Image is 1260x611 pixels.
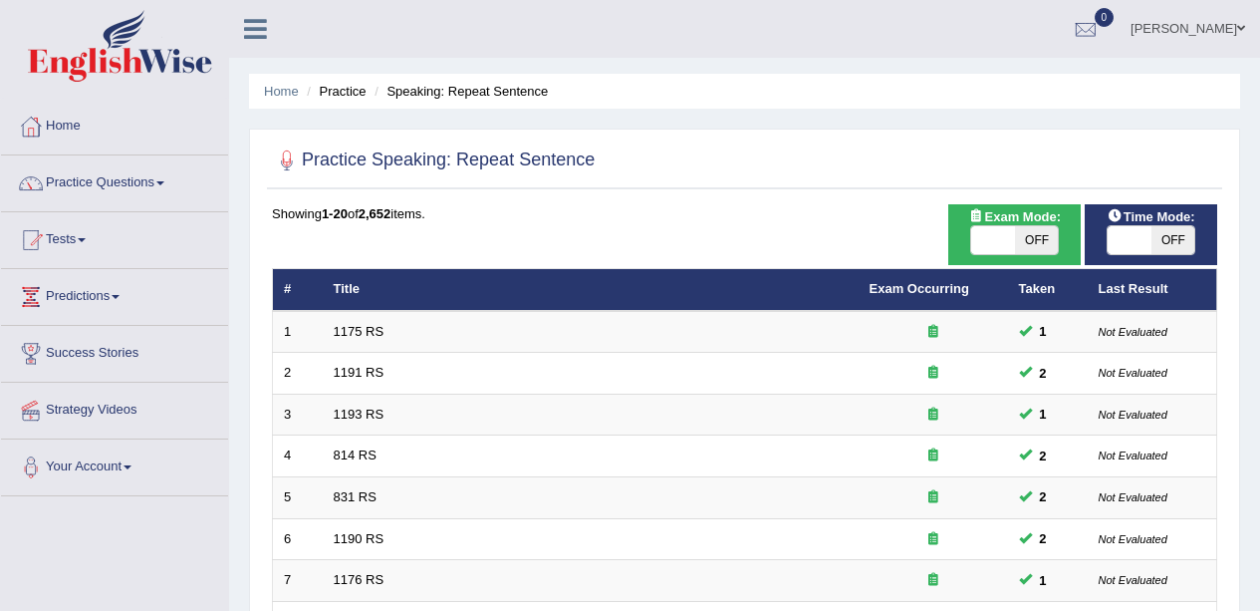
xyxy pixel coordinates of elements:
div: Exam occurring question [870,364,997,383]
span: You can still take this question [1032,321,1055,342]
small: Not Evaluated [1099,326,1167,338]
a: Tests [1,212,228,262]
div: Exam occurring question [870,571,997,590]
span: Exam Mode: [961,206,1069,227]
span: Time Mode: [1100,206,1203,227]
a: Home [264,84,299,99]
small: Not Evaluated [1099,491,1167,503]
span: You can still take this question [1032,446,1055,466]
a: Home [1,99,228,149]
th: # [273,269,323,311]
h2: Practice Speaking: Repeat Sentence [272,146,595,175]
a: Your Account [1,440,228,489]
td: 3 [273,394,323,436]
small: Not Evaluated [1099,574,1167,586]
a: Success Stories [1,326,228,376]
th: Last Result [1088,269,1217,311]
td: 1 [273,311,323,353]
b: 2,652 [359,206,391,221]
td: 6 [273,518,323,560]
div: Exam occurring question [870,447,997,465]
div: Exam occurring question [870,488,997,507]
small: Not Evaluated [1099,450,1167,461]
div: Exam occurring question [870,406,997,425]
span: 0 [1095,8,1115,27]
div: Showing of items. [272,204,1217,223]
small: Not Evaluated [1099,367,1167,379]
th: Taken [1008,269,1088,311]
a: Exam Occurring [870,281,969,296]
small: Not Evaluated [1099,533,1167,545]
div: Exam occurring question [870,530,997,549]
a: 1175 RS [334,324,384,339]
a: Practice Questions [1,155,228,205]
div: Exam occurring question [870,323,997,342]
span: OFF [1015,226,1059,254]
a: 1193 RS [334,407,384,422]
span: You can still take this question [1032,528,1055,549]
small: Not Evaluated [1099,409,1167,421]
b: 1-20 [322,206,348,221]
td: 7 [273,560,323,602]
span: You can still take this question [1032,486,1055,507]
td: 2 [273,353,323,395]
span: You can still take this question [1032,404,1055,425]
th: Title [323,269,859,311]
a: 1191 RS [334,365,384,380]
span: OFF [1151,226,1195,254]
a: Strategy Videos [1,383,228,433]
a: 1176 RS [334,572,384,587]
span: You can still take this question [1032,570,1055,591]
a: 1190 RS [334,531,384,546]
li: Speaking: Repeat Sentence [370,82,548,101]
a: 831 RS [334,489,377,504]
div: Show exams occurring in exams [948,204,1081,265]
span: You can still take this question [1032,363,1055,384]
a: 814 RS [334,448,377,462]
li: Practice [302,82,366,101]
td: 4 [273,436,323,477]
a: Predictions [1,269,228,319]
td: 5 [273,477,323,519]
